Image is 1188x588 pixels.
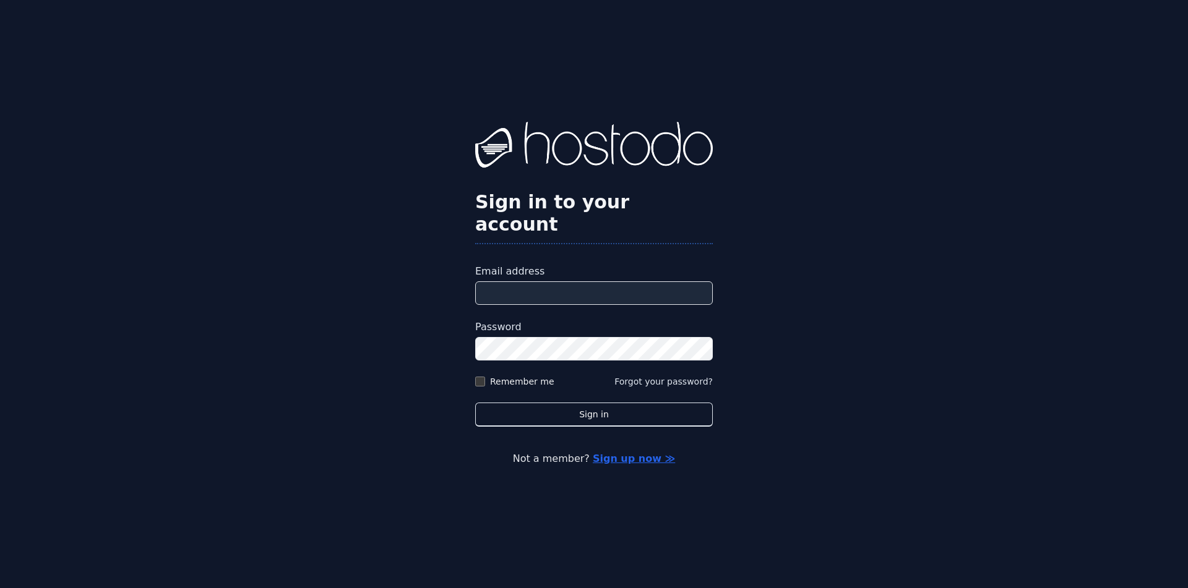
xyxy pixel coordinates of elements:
[614,375,713,388] button: Forgot your password?
[59,451,1129,466] p: Not a member?
[593,453,675,464] a: Sign up now ≫
[475,320,713,334] label: Password
[475,122,713,171] img: Hostodo
[475,264,713,279] label: Email address
[490,375,554,388] label: Remember me
[475,191,713,236] h2: Sign in to your account
[475,403,713,427] button: Sign in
